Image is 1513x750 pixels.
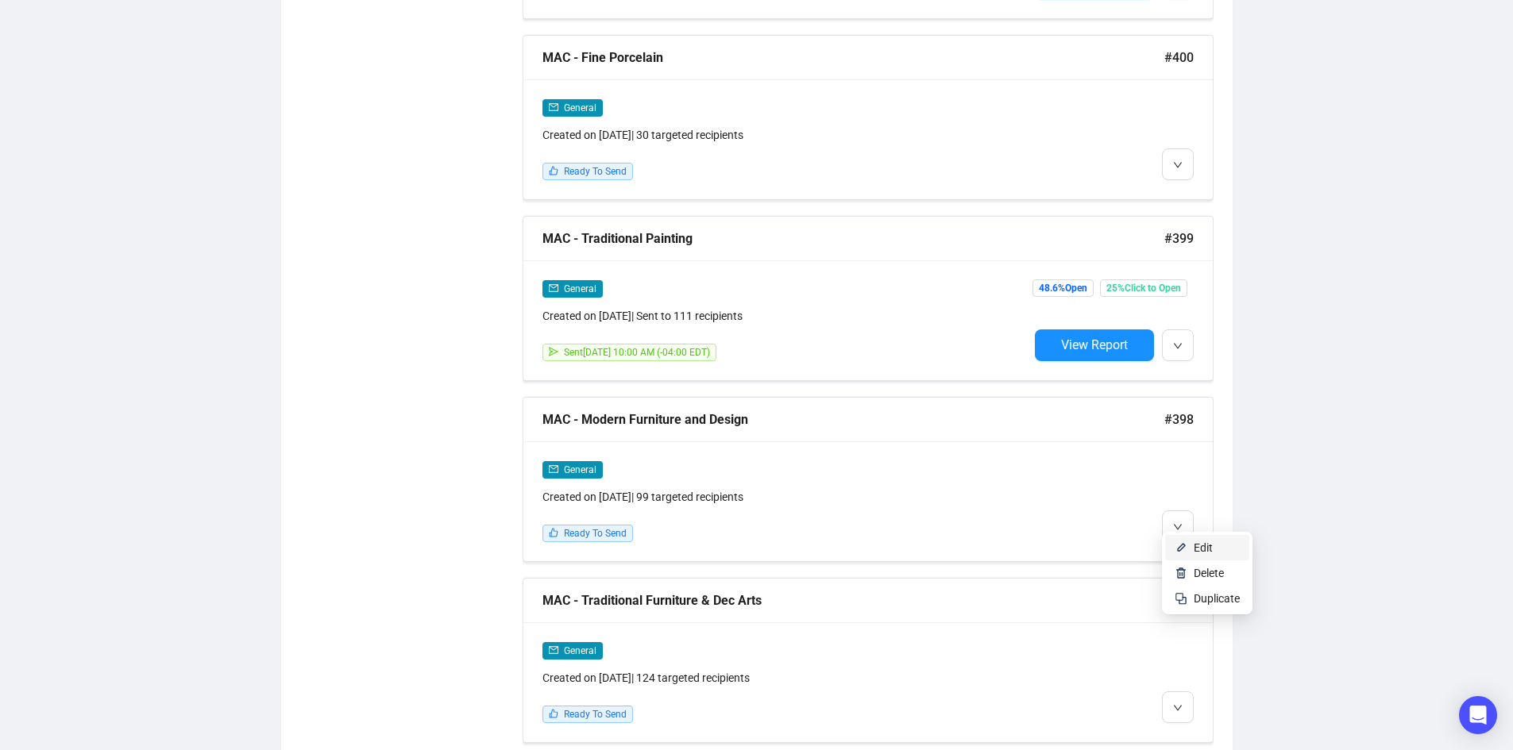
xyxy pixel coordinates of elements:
img: svg+xml;base64,PHN2ZyB4bWxucz0iaHR0cDovL3d3dy53My5vcmcvMjAwMC9zdmciIHhtbG5zOnhsaW5rPSJodHRwOi8vd3... [1175,567,1187,579]
span: mail [549,464,558,474]
a: MAC - Fine Porcelain#400mailGeneralCreated on [DATE]| 30 targeted recipientslikeReady To Send [523,35,1214,200]
button: View Report [1035,329,1154,361]
span: Ready To Send [564,166,627,177]
div: MAC - Modern Furniture and Design [542,410,1164,429]
span: #399 [1164,229,1194,248]
span: mail [549,283,558,293]
span: Sent [DATE] 10:00 AM (-04:00 EDT) [564,347,710,358]
span: like [549,166,558,175]
span: General [564,645,596,656]
span: General [564,102,596,113]
img: svg+xml;base64,PHN2ZyB4bWxucz0iaHR0cDovL3d3dy53My5vcmcvMjAwMC9zdmciIHhtbG5zOnhsaW5rPSJodHRwOi8vd3... [1175,541,1187,554]
div: Created on [DATE] | Sent to 111 recipients [542,307,1029,325]
div: MAC - Traditional Painting [542,229,1164,248]
div: MAC - Traditional Furniture & Dec Arts [542,590,1164,610]
span: 48.6% Open [1032,279,1094,297]
a: MAC - Traditional Painting#399mailGeneralCreated on [DATE]| Sent to 111 recipientssendSent[DATE] ... [523,216,1214,381]
span: 25% Click to Open [1100,279,1187,297]
span: down [1173,522,1183,532]
a: MAC - Traditional Furniture & Dec Arts#397mailGeneralCreated on [DATE]| 124 targeted recipientsli... [523,578,1214,743]
div: Open Intercom Messenger [1459,696,1497,734]
span: like [549,528,558,537]
img: svg+xml;base64,PHN2ZyB4bWxucz0iaHR0cDovL3d3dy53My5vcmcvMjAwMC9zdmciIHdpZHRoPSIyNCIgaGVpZ2h0PSIyNC... [1175,592,1187,605]
span: mail [549,102,558,112]
span: down [1173,703,1183,713]
span: down [1173,341,1183,351]
span: send [549,347,558,356]
span: View Report [1061,337,1128,352]
span: Duplicate [1194,592,1240,605]
span: like [549,709,558,718]
span: Delete [1194,567,1224,579]
span: Edit [1194,541,1213,554]
span: #398 [1164,410,1194,429]
span: mail [549,645,558,655]
div: Created on [DATE] | 30 targeted recipients [542,126,1029,144]
a: MAC - Modern Furniture and Design#398mailGeneralCreated on [DATE]| 99 targeted recipientslikeRead... [523,397,1214,562]
span: #400 [1164,48,1194,67]
div: MAC - Fine Porcelain [542,48,1164,67]
span: General [564,283,596,294]
span: Ready To Send [564,528,627,539]
span: General [564,464,596,475]
div: Created on [DATE] | 124 targeted recipients [542,669,1029,687]
span: Ready To Send [564,709,627,720]
span: down [1173,160,1183,170]
div: Created on [DATE] | 99 targeted recipients [542,488,1029,506]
